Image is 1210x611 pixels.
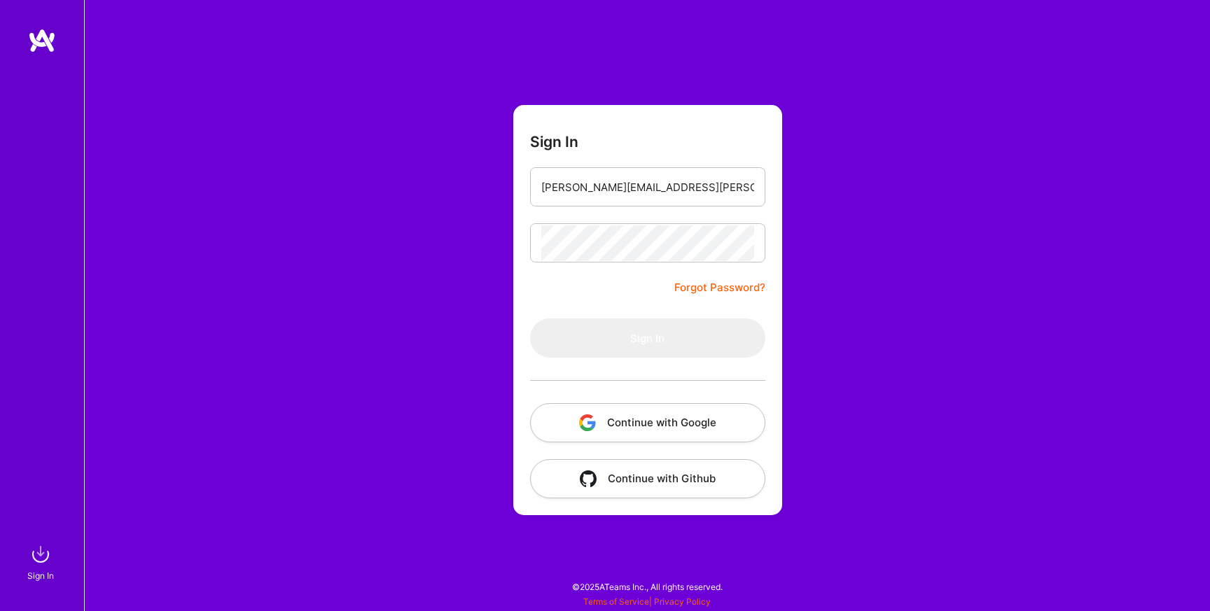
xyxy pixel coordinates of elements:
[541,169,754,205] input: Email...
[674,279,765,296] a: Forgot Password?
[27,568,54,583] div: Sign In
[530,403,765,442] button: Continue with Google
[28,28,56,53] img: logo
[530,133,578,150] h3: Sign In
[27,540,55,568] img: sign in
[654,596,711,607] a: Privacy Policy
[530,318,765,358] button: Sign In
[580,470,597,487] img: icon
[583,596,649,607] a: Terms of Service
[583,596,711,607] span: |
[530,459,765,498] button: Continue with Github
[84,569,1210,604] div: © 2025 ATeams Inc., All rights reserved.
[579,414,596,431] img: icon
[29,540,55,583] a: sign inSign In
